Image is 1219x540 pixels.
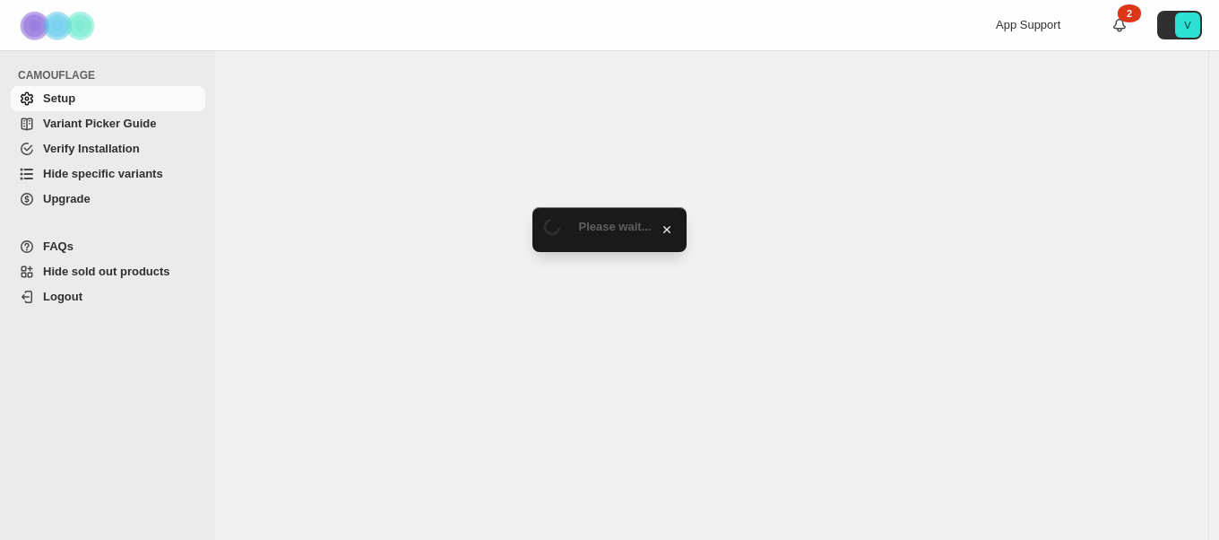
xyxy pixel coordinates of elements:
[43,240,73,253] span: FAQs
[11,234,205,259] a: FAQs
[11,86,205,111] a: Setup
[11,284,205,309] a: Logout
[11,187,205,212] a: Upgrade
[43,167,163,180] span: Hide specific variants
[11,111,205,136] a: Variant Picker Guide
[43,265,170,278] span: Hide sold out products
[43,117,156,130] span: Variant Picker Guide
[579,220,652,233] span: Please wait...
[1111,16,1128,34] a: 2
[11,259,205,284] a: Hide sold out products
[11,136,205,161] a: Verify Installation
[1118,4,1141,22] div: 2
[996,18,1060,31] span: App Support
[1157,11,1202,39] button: Avatar with initials V
[1175,13,1200,38] span: Avatar with initials V
[43,142,140,155] span: Verify Installation
[14,1,104,50] img: Camouflage
[18,68,206,83] span: CAMOUFLAGE
[43,192,91,205] span: Upgrade
[43,91,75,105] span: Setup
[43,290,82,303] span: Logout
[11,161,205,187] a: Hide specific variants
[1184,20,1191,30] text: V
